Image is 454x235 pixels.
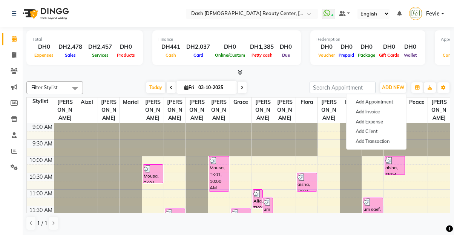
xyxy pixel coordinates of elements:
div: Redemption [316,36,419,43]
span: Mariel [120,97,141,107]
a: Add Expense [347,117,406,127]
span: Bobi [340,97,362,107]
span: [PERSON_NAME] [164,97,186,123]
span: Flora [296,97,317,107]
a: Add Transaction [347,136,406,146]
div: um saef, TK02, 11:15 AM-11:50 AM, Hair Color - Roots (Own) [263,198,273,216]
input: Search Appointment [310,82,376,93]
span: Aizel [76,97,98,107]
div: um saef, TK02, 11:15 AM-11:50 AM, Normal Hair Wash [363,198,383,216]
img: Fevie [409,7,422,20]
div: DH2,478 [55,43,85,51]
div: Stylist [27,97,54,105]
div: nouf, TK06, 11:35 AM-12:10 PM, Normal Hair Wash (DH40) [165,209,185,227]
span: Prepaid [337,53,356,58]
span: [PERSON_NAME] [428,97,450,123]
span: [PERSON_NAME] [98,97,120,123]
div: DH2,037 [183,43,213,51]
div: DH0 [377,43,401,51]
span: [PERSON_NAME] [318,97,339,123]
div: aisha, TK04, 10:00 AM-10:35 AM, Basic Manicure [385,156,405,175]
div: DH0 [32,43,55,51]
span: 1 / 1 [37,220,48,227]
div: DH0 [316,43,337,51]
span: Sales [63,53,78,58]
div: 9:30 AM [31,140,54,148]
span: ADD NEW [382,85,404,90]
div: DH0 [277,43,295,51]
div: DH0 [356,43,377,51]
div: Finance [158,36,295,43]
span: [PERSON_NAME] [186,97,207,123]
span: Filter Stylist [31,84,58,90]
input: 2025-10-03 [196,82,234,93]
div: DH441 [158,43,183,51]
div: 11:00 AM [28,190,54,198]
span: Grace [230,97,252,107]
div: DH1,385 [247,43,277,51]
span: [PERSON_NAME] [54,97,76,123]
div: 9:00 AM [31,123,54,131]
span: Fevie [426,10,440,18]
a: Add Client [347,127,406,136]
div: Total [32,36,137,43]
span: Gift Cards [377,53,401,58]
div: DH0 [401,43,419,51]
span: Online/Custom [213,53,247,58]
div: DH0 [115,43,137,51]
span: Package [356,53,377,58]
div: aisha, TK04, 10:30 AM-11:05 AM, Basic Pedicure [297,173,317,191]
span: Card [192,53,205,58]
span: [PERSON_NAME] [274,97,296,123]
span: Peace [406,97,428,107]
span: Fri [183,85,196,90]
div: 10:30 AM [28,173,54,181]
span: Expenses [32,53,55,58]
div: Azza, TK07, 11:35 AM-12:10 PM, Basic Manicure (DH65) [231,209,251,227]
div: Mousa, TK01, 10:00 AM-11:05 AM, Basic Pedicure,Lava Shells Massage 30 mins (DH150) [209,156,229,191]
span: Due [280,53,292,58]
span: [PERSON_NAME] [208,97,230,123]
span: [PERSON_NAME] [142,97,164,123]
img: logo [19,3,71,24]
div: Alia, TK03, 11:00 AM-11:35 AM, Hair Color - Majirel Roots (DH180) [253,190,262,208]
div: DH0 [337,43,356,51]
a: Add Invoice [347,107,406,117]
div: DH0 [213,43,247,51]
span: Services [90,53,110,58]
span: Voucher [316,53,337,58]
button: Add Appointment [347,97,406,107]
span: Cash [164,53,178,58]
span: Petty cash [250,53,275,58]
div: 11:30 AM [28,206,54,214]
div: 10:00 AM [28,156,54,164]
span: [PERSON_NAME] [252,97,273,123]
span: Wallet [402,53,419,58]
span: Products [115,53,137,58]
span: Today [146,82,165,93]
button: ADD NEW [380,82,406,93]
div: DH2,457 [85,43,115,51]
div: Mousa, TK01, 10:15 AM-10:50 AM, Basic Manicure [143,165,163,183]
